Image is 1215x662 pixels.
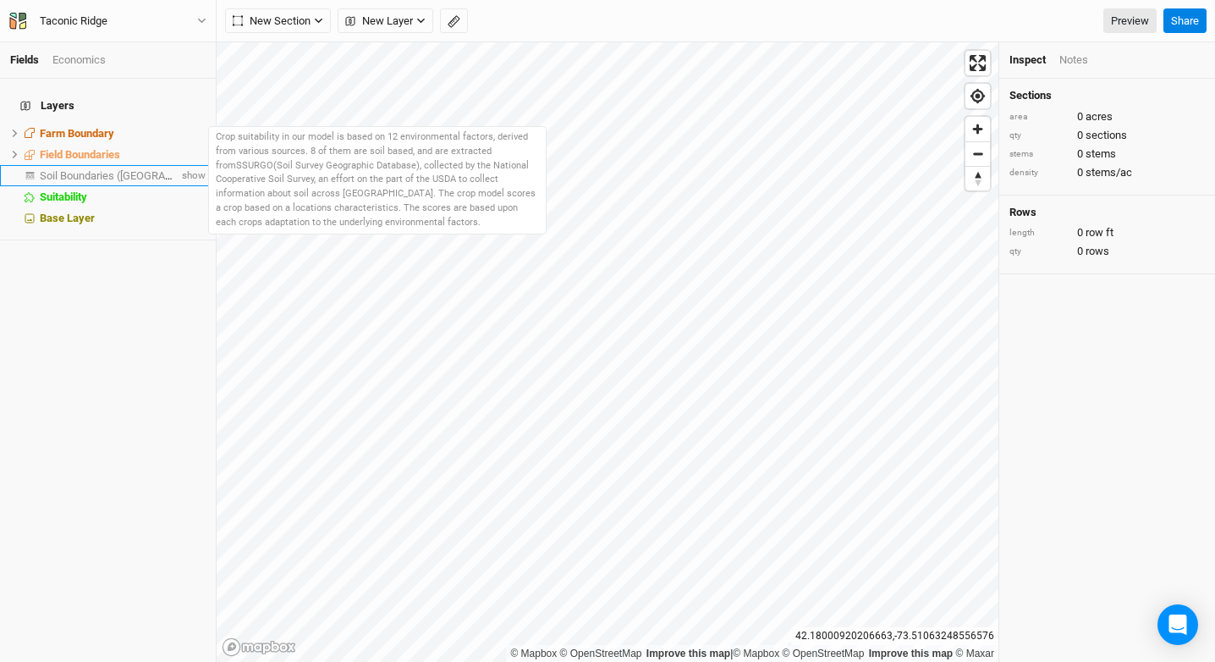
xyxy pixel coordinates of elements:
[1163,8,1207,34] button: Share
[10,53,39,66] a: Fields
[1009,225,1205,240] div: 0
[1009,128,1205,143] div: 0
[225,8,331,34] button: New Section
[40,212,206,225] div: Base Layer
[1009,109,1205,124] div: 0
[40,190,206,204] div: Suitability
[1059,52,1088,68] div: Notes
[965,166,990,190] button: Reset bearing to north
[965,51,990,75] button: Enter fullscreen
[1009,167,1069,179] div: density
[1086,165,1132,180] span: stems/ac
[440,8,468,34] button: Shortcut: M
[345,13,413,30] span: New Layer
[965,117,990,141] button: Zoom in
[40,148,120,161] span: Field Boundaries
[217,42,998,662] canvas: Map
[233,13,311,30] span: New Section
[40,127,206,141] div: Farm Boundary
[338,8,433,34] button: New Layer
[40,148,206,162] div: Field Boundaries
[733,648,779,659] a: Mapbox
[1009,244,1205,259] div: 0
[1009,206,1205,219] h4: Rows
[222,637,296,657] a: Mapbox logo
[965,141,990,166] button: Zoom out
[40,169,179,183] div: Soil Boundaries (US)
[1009,146,1205,162] div: 0
[1086,244,1109,259] span: rows
[40,13,107,30] div: Taconic Ridge
[955,648,994,659] a: Maxar
[646,648,730,659] a: Improve this map
[783,648,865,659] a: OpenStreetMap
[1009,130,1069,142] div: qty
[40,212,95,224] span: Base Layer
[1009,165,1205,180] div: 0
[1009,111,1069,124] div: area
[40,169,228,182] span: Soil Boundaries ([GEOGRAPHIC_DATA])
[1009,89,1205,102] h4: Sections
[1009,245,1069,258] div: qty
[965,84,990,108] button: Find my location
[40,127,114,140] span: Farm Boundary
[965,167,990,190] span: Reset bearing to north
[1009,148,1069,161] div: stems
[179,165,206,186] span: show
[1086,109,1113,124] span: acres
[8,12,207,30] button: Taconic Ridge
[560,648,642,659] a: OpenStreetMap
[510,648,557,659] a: Mapbox
[1086,146,1116,162] span: stems
[869,648,953,659] a: Improve this map
[965,142,990,166] span: Zoom out
[1157,604,1198,645] div: Open Intercom Messenger
[216,131,528,171] span: Crop suitability in our model is based on 12 environmental factors, derived from various sources....
[216,160,536,228] span: (Soil Survey Geographic Database), collected by the National Cooperative Soil Survey, an effort o...
[1086,128,1127,143] span: sections
[52,52,106,68] div: Economics
[1009,52,1046,68] div: Inspect
[1009,227,1069,240] div: length
[40,190,87,203] span: Suitability
[510,645,994,662] div: |
[1103,8,1157,34] a: Preview
[791,627,998,645] div: 42.18000920206663 , -73.51063248556576
[10,89,206,123] h4: Layers
[236,160,273,171] a: SSURGO
[1086,225,1113,240] span: row ft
